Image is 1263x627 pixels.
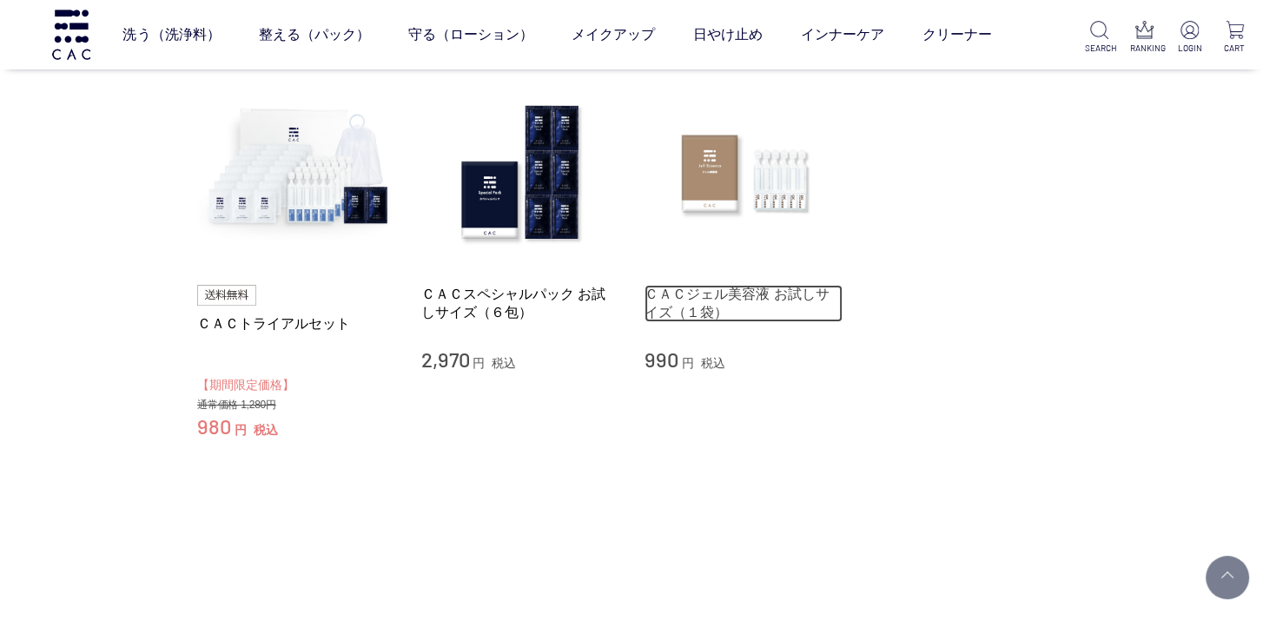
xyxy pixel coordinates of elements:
img: logo [50,10,93,59]
img: ＣＡＣスペシャルパック お試しサイズ（６包） [421,74,619,272]
span: 980 [197,413,231,439]
p: SEARCH [1085,42,1114,55]
a: ＣＡＣトライアルセット [197,314,395,333]
div: 【期間限定価格】 [197,375,395,395]
span: 税込 [254,423,278,437]
a: クリーナー [922,10,991,59]
img: ＣＡＣトライアルセット [197,74,395,272]
a: ＣＡＣジェル美容液 お試しサイズ（１袋） [645,285,843,322]
span: 税込 [701,356,725,370]
span: 2,970 [421,346,470,372]
img: 送料無料 [197,285,256,306]
div: 通常価格 1,280円 [197,399,395,412]
a: 整える（パック） [258,10,369,59]
span: 円 [473,356,485,370]
p: RANKING [1130,42,1159,55]
span: 円 [682,356,694,370]
a: ＣＡＣスペシャルパック お試しサイズ（６包） [421,285,619,322]
a: メイクアップ [571,10,654,59]
p: CART [1220,42,1249,55]
a: CART [1220,21,1249,55]
a: SEARCH [1085,21,1114,55]
span: 990 [645,346,678,372]
a: RANKING [1130,21,1159,55]
a: 日やけ止め [692,10,762,59]
span: 円 [235,423,247,437]
a: 洗う（洗浄料） [122,10,220,59]
a: 守る（ローション） [407,10,532,59]
span: 税込 [492,356,516,370]
img: ＣＡＣジェル美容液 お試しサイズ（１袋） [645,74,843,272]
a: LOGIN [1175,21,1204,55]
p: LOGIN [1175,42,1204,55]
a: インナーケア [800,10,883,59]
